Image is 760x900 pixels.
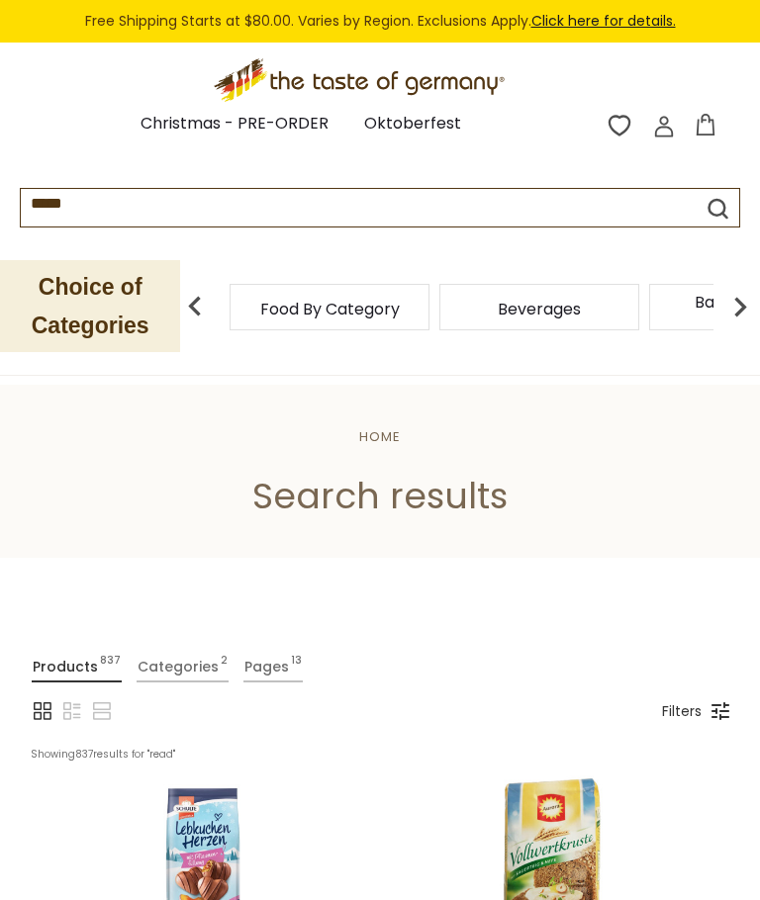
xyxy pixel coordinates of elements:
a: View Products Tab [32,652,122,682]
span: 13 [291,653,302,679]
a: Christmas - PRE-ORDER [141,111,329,137]
img: next arrow [720,287,760,326]
a: Beverages [498,302,581,316]
a: Oktoberfest [364,111,461,137]
a: View list mode [60,699,84,723]
a: View Pages Tab [243,652,303,682]
a: Home [359,427,401,446]
a: View row mode [90,699,114,723]
span: 2 [221,653,228,679]
div: Free Shipping Starts at $80.00. Varies by Region. Exclusions Apply. [10,10,750,33]
a: Click here for details. [531,11,676,31]
a: View Categories Tab [137,652,229,682]
b: 837 [75,747,93,762]
a: View grid mode [31,699,54,723]
a: Food By Category [260,302,400,316]
span: 837 [100,653,121,679]
h1: Search results [61,474,699,518]
a: Filters [652,694,712,728]
img: previous arrow [175,287,215,326]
